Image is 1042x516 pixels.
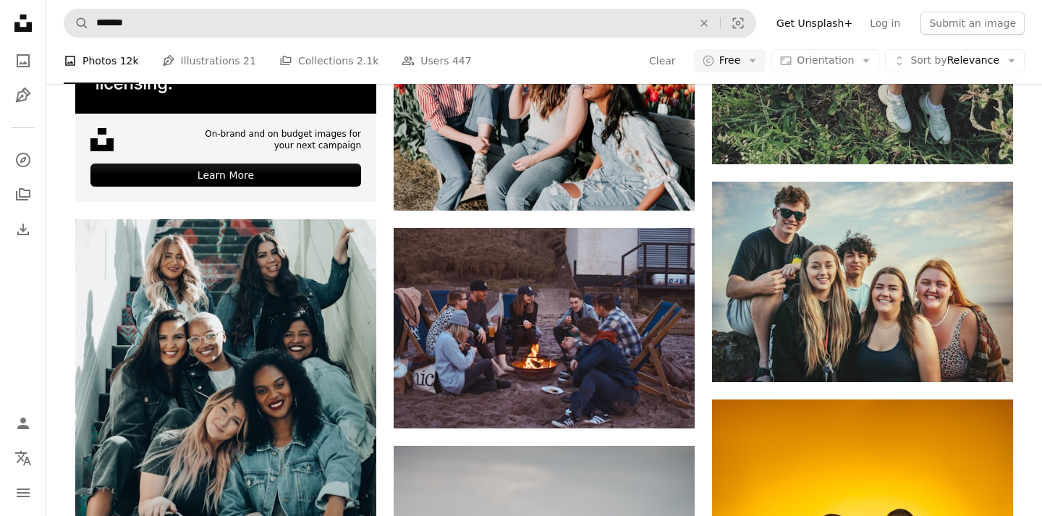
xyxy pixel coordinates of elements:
a: Photos [9,46,38,75]
span: Free [719,54,741,68]
a: Get Unsplash+ [768,12,861,35]
a: group of people sitting on front firepit [394,321,695,334]
a: Explore [9,145,38,174]
button: Search Unsplash [64,9,89,37]
button: Submit an image [920,12,1025,35]
a: Users 447 [402,38,471,84]
span: 447 [452,53,472,69]
a: Illustrations [9,81,38,110]
img: photography of five people near outdoor during daytime [712,182,1013,382]
a: Collections [9,180,38,209]
form: Find visuals sitewide [64,9,756,38]
span: Sort by [910,54,946,66]
a: Collections 2.1k [279,38,378,84]
button: Free [694,49,766,72]
a: Log in / Sign up [9,409,38,438]
a: three women sitting wooden bench by the tulip flower field [394,103,695,117]
span: Orientation [797,54,854,66]
button: Clear [648,49,677,72]
span: Relevance [910,54,999,68]
a: Log in [861,12,909,35]
button: Clear [688,9,720,37]
img: file-1631678316303-ed18b8b5cb9cimage [90,128,114,151]
button: Language [9,444,38,473]
img: group of people sitting on front firepit [394,228,695,428]
button: Menu [9,478,38,507]
a: Home — Unsplash [9,9,38,41]
span: 21 [243,53,256,69]
img: three women sitting wooden bench by the tulip flower field [394,10,695,211]
button: Orientation [771,49,879,72]
button: Sort byRelevance [885,49,1025,72]
span: 2.1k [357,53,378,69]
button: Visual search [721,9,755,37]
a: photography of five people near outdoor during daytime [712,275,1013,288]
a: Download History [9,215,38,244]
a: 2 women sitting on black chair [75,439,376,452]
a: Illustrations 21 [162,38,256,84]
div: Learn More [90,164,361,187]
span: On-brand and on budget images for your next campaign [195,128,361,153]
